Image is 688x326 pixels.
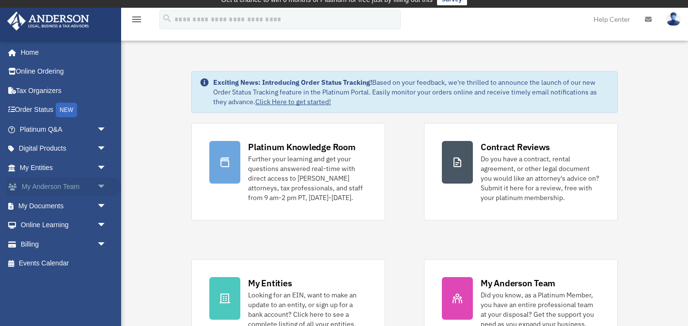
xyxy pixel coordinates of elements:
[248,154,367,202] div: Further your learning and get your questions answered real-time with direct access to [PERSON_NAM...
[7,139,121,158] a: Digital Productsarrow_drop_down
[97,196,116,216] span: arrow_drop_down
[131,14,142,25] i: menu
[481,277,555,289] div: My Anderson Team
[97,216,116,235] span: arrow_drop_down
[4,12,92,31] img: Anderson Advisors Platinum Portal
[424,123,618,220] a: Contract Reviews Do you have a contract, rental agreement, or other legal document you would like...
[7,120,121,139] a: Platinum Q&Aarrow_drop_down
[248,277,292,289] div: My Entities
[213,78,372,87] strong: Exciting News: Introducing Order Status Tracking!
[7,196,121,216] a: My Documentsarrow_drop_down
[7,216,121,235] a: Online Learningarrow_drop_down
[97,139,116,159] span: arrow_drop_down
[97,158,116,178] span: arrow_drop_down
[7,100,121,120] a: Order StatusNEW
[56,103,77,117] div: NEW
[97,177,116,197] span: arrow_drop_down
[7,158,121,177] a: My Entitiesarrow_drop_down
[213,78,610,107] div: Based on your feedback, we're thrilled to announce the launch of our new Order Status Tracking fe...
[481,141,550,153] div: Contract Reviews
[255,97,331,106] a: Click Here to get started!
[666,12,681,26] img: User Pic
[7,177,121,197] a: My Anderson Teamarrow_drop_down
[97,120,116,140] span: arrow_drop_down
[7,62,121,81] a: Online Ordering
[162,13,172,24] i: search
[7,254,121,273] a: Events Calendar
[97,234,116,254] span: arrow_drop_down
[481,154,600,202] div: Do you have a contract, rental agreement, or other legal document you would like an attorney's ad...
[131,17,142,25] a: menu
[7,81,121,100] a: Tax Organizers
[7,234,121,254] a: Billingarrow_drop_down
[248,141,356,153] div: Platinum Knowledge Room
[191,123,385,220] a: Platinum Knowledge Room Further your learning and get your questions answered real-time with dire...
[7,43,116,62] a: Home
